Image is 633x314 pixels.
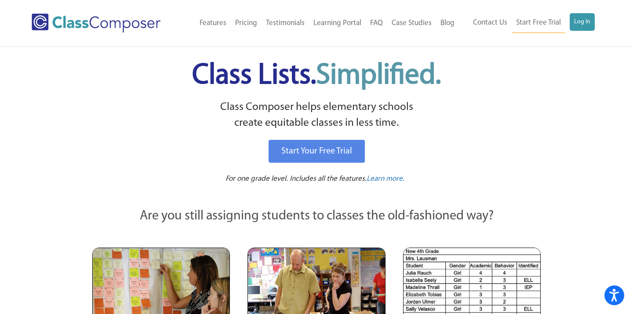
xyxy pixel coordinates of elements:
[281,147,352,156] span: Start Your Free Trial
[226,175,367,183] span: For one grade level. Includes all the features.
[231,14,262,33] a: Pricing
[316,62,441,90] span: Simplified.
[32,14,160,33] img: Class Composer
[570,13,595,31] a: Log In
[181,14,459,33] nav: Header Menu
[366,14,387,33] a: FAQ
[309,14,366,33] a: Learning Portal
[91,99,542,131] p: Class Composer helps elementary schools create equitable classes in less time.
[269,140,365,163] a: Start Your Free Trial
[469,13,512,33] a: Contact Us
[436,14,459,33] a: Blog
[195,14,231,33] a: Features
[459,13,595,33] nav: Header Menu
[367,174,404,185] a: Learn more.
[367,175,404,183] span: Learn more.
[512,13,565,33] a: Start Free Trial
[92,207,541,226] p: Are you still assigning students to classes the old-fashioned way?
[262,14,309,33] a: Testimonials
[387,14,436,33] a: Case Studies
[192,62,441,90] span: Class Lists.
